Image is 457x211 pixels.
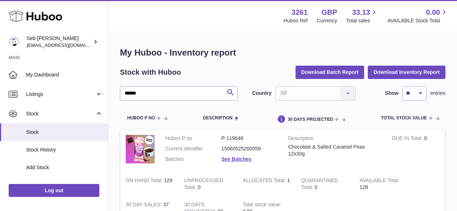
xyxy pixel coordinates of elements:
[221,156,251,162] a: See Batches
[301,177,338,192] strong: QUARANTINED Total
[126,202,163,209] strong: 30 DAY SALES
[203,116,233,120] span: Description
[126,177,164,185] strong: ON HAND Total
[237,172,296,196] td: 1
[126,135,155,163] img: product image
[221,145,277,152] dd: 15060525200059
[288,117,333,122] span: 30 DAYS PROJECTED
[120,172,179,196] td: 129
[26,182,103,189] span: Delivery History
[26,71,103,78] span: My Dashboard
[387,17,448,24] span: AVAILABLE Stock Total
[26,164,103,171] span: Add Stock
[315,184,318,190] span: 0
[165,135,221,142] dt: Huboo P no
[430,90,445,97] span: entries
[26,91,95,98] span: Listings
[296,66,365,79] button: Download Batch Report
[292,8,308,17] strong: 3261
[387,8,448,24] a: 0.00 AVAILABLE Stock Total
[26,129,103,136] span: Stock
[9,184,99,197] a: Log out
[381,116,427,120] span: Total stock value
[354,172,413,196] td: 128
[179,172,237,196] td: 0
[165,156,221,163] dt: Batches
[127,116,155,120] span: Huboo P no
[184,177,223,192] strong: UNPROCESSED Total
[243,177,287,185] strong: ALLOCATED Total
[288,144,381,157] div: Chocolate & Salted Caramel Peas 12x30g
[288,135,381,144] strong: Description
[392,135,424,143] strong: DUE IN Total
[387,129,445,172] td: 0
[346,8,378,24] a: 33.13 Total sales
[26,146,103,153] span: Stock History
[346,17,378,24] span: Total sales
[27,42,106,48] span: [EMAIL_ADDRESS][DOMAIN_NAME]
[27,35,92,49] div: Seb [PERSON_NAME]
[426,8,440,17] span: 0.00
[221,135,277,142] dd: P-119648
[243,202,281,209] strong: Total stock value
[317,17,337,24] div: Currency
[385,90,398,97] label: Show
[252,90,272,97] label: Country
[26,110,95,117] span: Stock
[359,177,400,185] strong: AVAILABLE Total
[322,8,337,17] strong: GBP
[120,47,445,58] h1: My Huboo - Inventory report
[120,67,181,77] h2: Stock with Huboo
[284,17,308,24] div: Huboo Ref
[368,66,445,79] button: Download Inventory Report
[165,145,221,152] dt: Current identifier
[352,8,370,17] span: 33.13
[9,36,20,47] img: internalAdmin-3261@internal.huboo.com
